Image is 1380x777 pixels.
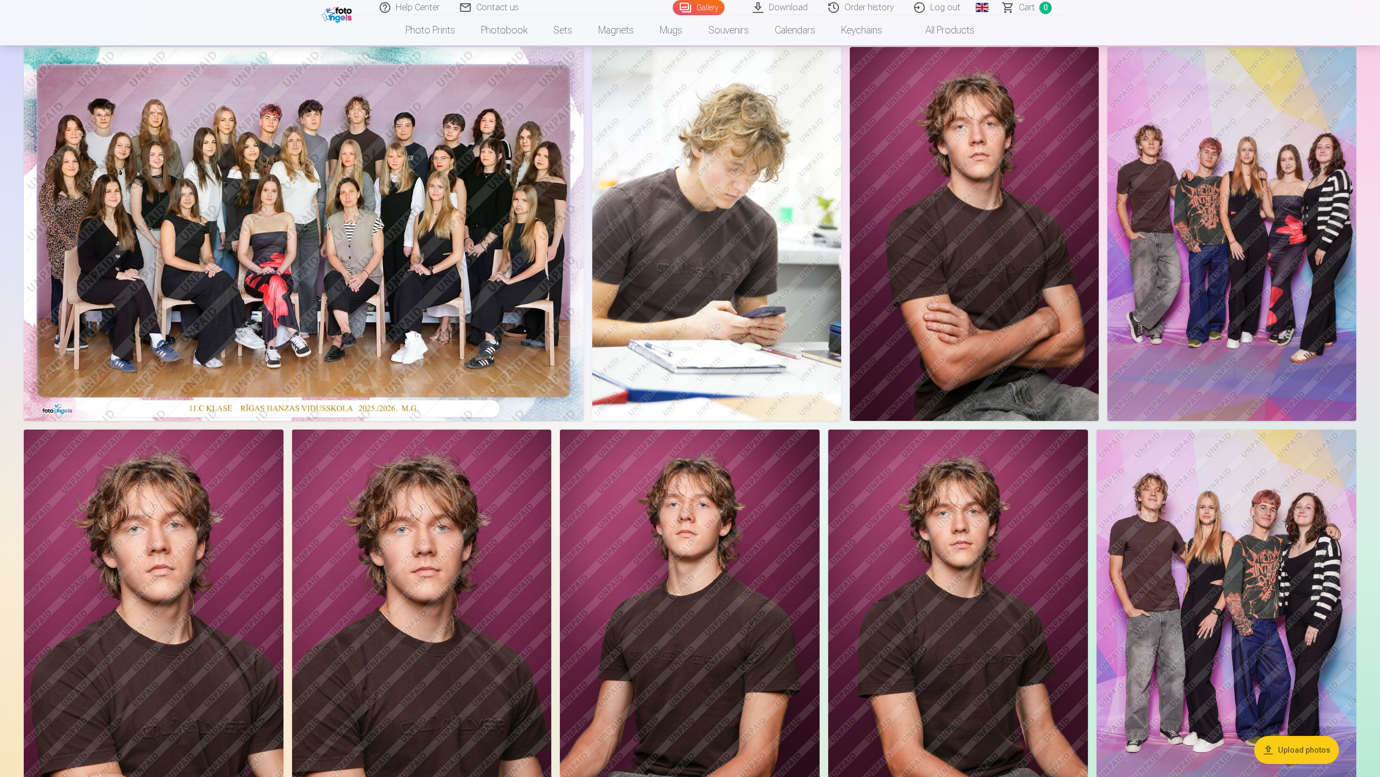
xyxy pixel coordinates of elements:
a: All products [895,15,987,45]
a: Calendars [762,15,828,45]
a: Magnets [585,15,647,45]
a: Sets [540,15,585,45]
button: Upload photos [1254,736,1339,764]
a: Mugs [647,15,695,45]
a: Keychains [828,15,895,45]
span: Сart [1019,1,1035,14]
a: Souvenirs [695,15,762,45]
img: /fa1 [322,4,355,23]
a: Photo prints [393,15,468,45]
span: 0 [1039,2,1052,14]
a: Photobook [468,15,540,45]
